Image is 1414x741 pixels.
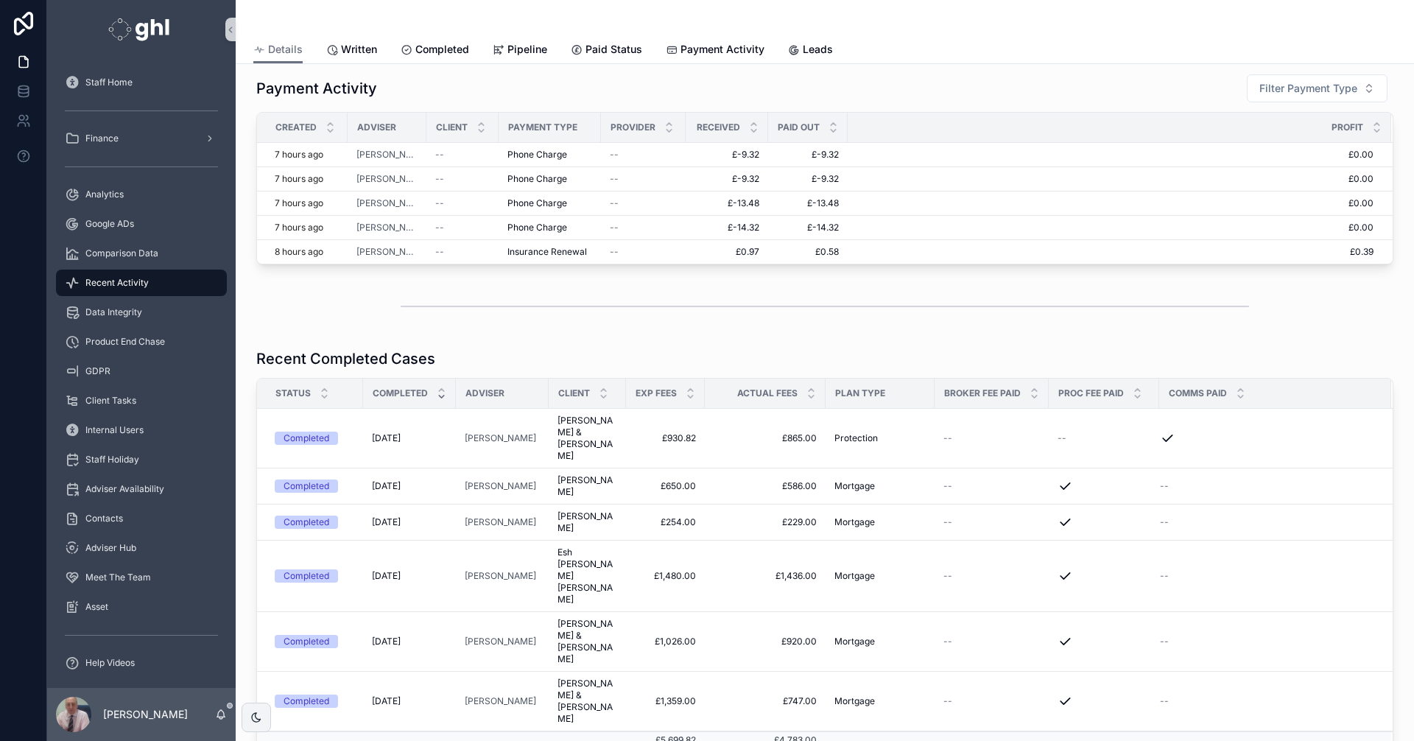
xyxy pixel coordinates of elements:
[943,570,1040,582] a: --
[356,222,418,233] a: [PERSON_NAME]
[848,246,1373,258] a: £0.39
[465,570,540,582] a: [PERSON_NAME]
[635,432,696,444] a: £930.82
[56,650,227,676] a: Help Videos
[256,348,435,369] h1: Recent Completed Cases
[714,570,817,582] span: £1,436.00
[372,695,447,707] a: [DATE]
[56,211,227,237] a: Google ADs
[275,569,354,583] a: Completed
[275,516,354,529] a: Completed
[557,678,617,725] span: [PERSON_NAME] & [PERSON_NAME]
[356,173,418,185] a: [PERSON_NAME]
[465,387,504,399] span: Adviser
[372,636,447,647] a: [DATE]
[275,197,339,209] a: 7 hours ago
[610,173,677,185] a: --
[85,277,149,289] span: Recent Activity
[85,572,151,583] span: Meet The Team
[803,42,833,57] span: Leads
[372,480,401,492] span: [DATE]
[372,570,447,582] a: [DATE]
[56,299,227,326] a: Data Integrity
[85,336,165,348] span: Product End Chase
[557,474,617,498] a: [PERSON_NAME]
[465,480,540,492] a: [PERSON_NAME]
[275,432,354,445] a: Completed
[714,695,817,707] span: £747.00
[85,657,135,669] span: Help Videos
[507,173,592,185] a: Phone Charge
[1160,570,1373,582] a: --
[694,197,759,209] a: £-13.48
[85,454,139,466] span: Staff Holiday
[507,222,592,233] a: Phone Charge
[465,695,536,707] a: [PERSON_NAME]
[585,42,642,57] span: Paid Status
[465,432,540,444] a: [PERSON_NAME]
[56,69,227,96] a: Staff Home
[275,149,339,161] a: 7 hours ago
[56,329,227,355] a: Product End Chase
[465,432,536,444] a: [PERSON_NAME]
[777,149,839,161] a: £-9.32
[694,246,759,258] a: £0.97
[848,173,1373,185] span: £0.00
[1058,432,1066,444] span: --
[85,77,133,88] span: Staff Home
[356,197,418,209] a: [PERSON_NAME]
[848,222,1373,233] span: £0.00
[777,173,839,185] a: £-9.32
[714,636,817,647] a: £920.00
[85,133,119,144] span: Finance
[268,42,303,57] span: Details
[834,570,875,582] span: Mortgage
[372,432,401,444] span: [DATE]
[1259,81,1357,96] span: Filter Payment Type
[1160,636,1373,647] a: --
[1160,480,1373,492] a: --
[465,570,536,582] a: [PERSON_NAME]
[435,222,490,233] a: --
[694,173,759,185] a: £-9.32
[557,510,617,534] a: [PERSON_NAME]
[834,432,878,444] span: Protection
[85,247,158,259] span: Comparison Data
[372,516,401,528] span: [DATE]
[56,270,227,296] a: Recent Activity
[571,36,642,66] a: Paid Status
[275,480,354,493] a: Completed
[326,36,377,66] a: Written
[1160,695,1169,707] span: --
[372,516,447,528] a: [DATE]
[694,149,759,161] a: £-9.32
[943,516,952,528] span: --
[507,246,592,258] a: Insurance Renewal
[666,36,764,66] a: Payment Activity
[275,173,339,185] a: 7 hours ago
[465,480,536,492] a: [PERSON_NAME]
[85,542,136,554] span: Adviser Hub
[635,480,696,492] a: £650.00
[275,122,317,133] span: Created
[465,516,536,528] a: [PERSON_NAME]
[777,222,839,233] a: £-14.32
[435,149,444,161] span: --
[507,149,567,161] span: Phone Charge
[694,222,759,233] span: £-14.32
[943,570,952,582] span: --
[714,432,817,444] a: £865.00
[610,173,619,185] span: --
[834,570,926,582] a: Mortgage
[834,432,926,444] a: Protection
[56,387,227,414] a: Client Tasks
[284,569,329,583] div: Completed
[356,149,418,161] a: [PERSON_NAME]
